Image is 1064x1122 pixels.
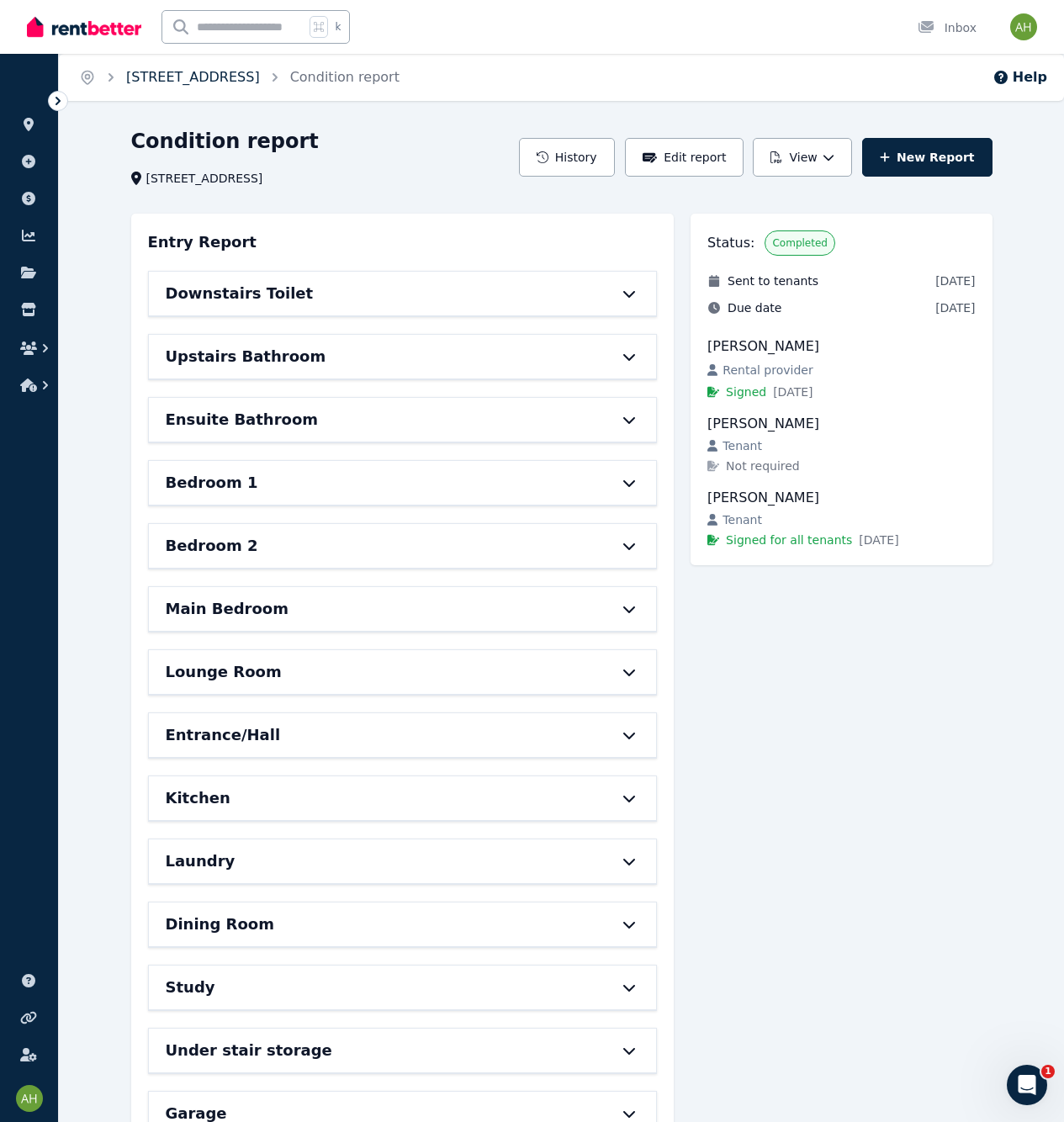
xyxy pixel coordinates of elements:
h6: Ensuite Bathroom [166,408,319,431]
span: [DATE] [773,384,813,400]
button: History [519,138,615,177]
span: Rental provider [723,362,813,378]
h6: Main Bedroom [166,597,289,621]
span: Tenant [723,437,762,454]
img: Alan Heywood [1010,13,1037,40]
span: Not required [726,458,800,474]
button: Edit report [625,138,744,177]
h3: Status: [707,233,754,253]
h6: Under stair storage [166,1039,332,1062]
span: [DATE] [935,273,975,289]
h6: Downstairs Toilet [166,282,314,305]
h6: Lounge Room [166,660,282,684]
img: Alan Heywood [16,1085,43,1112]
button: Help [993,67,1047,87]
span: Sent to tenants [728,273,818,289]
h6: Kitchen [166,786,230,810]
h6: Dining Room [166,913,274,936]
span: Due date [728,299,781,316]
a: New Report [862,138,993,177]
span: [STREET_ADDRESS] [146,170,263,187]
a: [STREET_ADDRESS] [126,69,260,85]
span: Signed for all tenants [726,532,852,548]
span: [DATE] [859,532,898,548]
div: [PERSON_NAME] [707,336,975,357]
h6: Study [166,976,215,999]
span: [DATE] [935,299,975,316]
h6: Bedroom 1 [166,471,258,495]
span: k [335,20,341,34]
div: Inbox [918,19,977,36]
nav: Breadcrumb [59,54,420,101]
h6: Upstairs Bathroom [166,345,326,368]
h3: Entry Report [148,230,257,254]
a: Condition report [290,69,400,85]
h1: Condition report [131,128,319,155]
h6: Bedroom 2 [166,534,258,558]
img: RentBetter [27,14,141,40]
span: Tenant [723,511,762,528]
span: Completed [772,236,827,250]
div: [PERSON_NAME] [707,414,975,434]
iframe: Intercom live chat [1007,1065,1047,1105]
span: Signed [726,384,766,400]
h6: Entrance/Hall [166,723,281,747]
div: [PERSON_NAME] [707,488,975,508]
span: 1 [1041,1065,1055,1078]
button: View [753,138,851,177]
h6: Laundry [166,849,236,873]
